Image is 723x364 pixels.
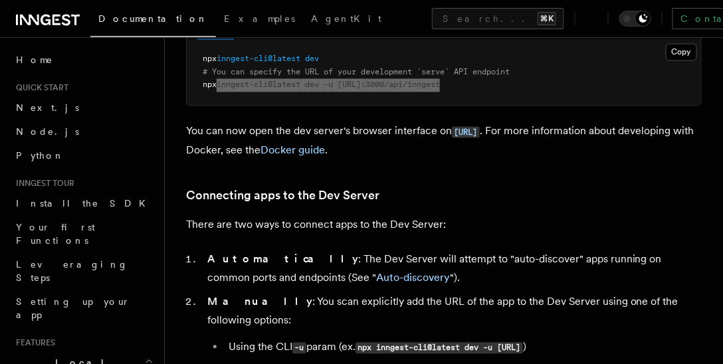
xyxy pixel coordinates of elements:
[11,252,156,290] a: Leveraging Steps
[11,48,156,72] a: Home
[16,126,79,137] span: Node.js
[16,259,128,283] span: Leveraging Steps
[186,122,702,159] p: You can now open the dev server's browser interface on . For more information about developing wi...
[11,337,55,348] span: Features
[224,13,295,24] span: Examples
[16,150,64,161] span: Python
[203,250,702,287] li: : The Dev Server will attempt to "auto-discover" apps running on common ports and endpoints (See ...
[16,198,154,209] span: Install the SDK
[432,8,564,29] button: Search...⌘K
[11,178,74,189] span: Inngest tour
[619,11,651,27] button: Toggle dark mode
[217,54,300,63] span: inngest-cli@latest
[338,80,365,89] span: [URL]:
[11,120,156,143] a: Node.js
[16,102,79,113] span: Next.js
[203,80,217,89] span: npx
[324,80,333,89] span: -u
[203,54,217,63] span: npx
[305,80,319,89] span: dev
[260,143,325,156] a: Docker guide
[207,252,358,265] strong: Automatically
[311,13,381,24] span: AgentKit
[452,126,480,137] code: [URL]
[98,13,208,24] span: Documentation
[305,54,319,63] span: dev
[384,80,440,89] span: /api/inngest
[11,215,156,252] a: Your first Functions
[217,80,300,89] span: inngest-cli@latest
[11,191,156,215] a: Install the SDK
[292,342,306,353] code: -u
[16,296,130,320] span: Setting up your app
[90,4,216,37] a: Documentation
[16,222,95,246] span: Your first Functions
[225,337,702,357] li: Using the CLI param (ex. )
[216,4,303,36] a: Examples
[356,342,523,353] code: npx inngest-cli@latest dev -u [URL]
[16,53,53,66] span: Home
[452,124,480,137] a: [URL]
[303,4,389,36] a: AgentKit
[365,80,384,89] span: 3000
[186,186,379,205] a: Connecting apps to the Dev Server
[11,96,156,120] a: Next.js
[11,82,68,93] span: Quick start
[11,143,156,167] a: Python
[186,215,702,234] p: There are two ways to connect apps to the Dev Server:
[207,295,312,308] strong: Manually
[203,67,510,76] span: # You can specify the URL of your development `serve` API endpoint
[11,290,156,327] a: Setting up your app
[376,271,450,284] a: Auto-discovery
[666,43,697,60] button: Copy
[538,12,556,25] kbd: ⌘K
